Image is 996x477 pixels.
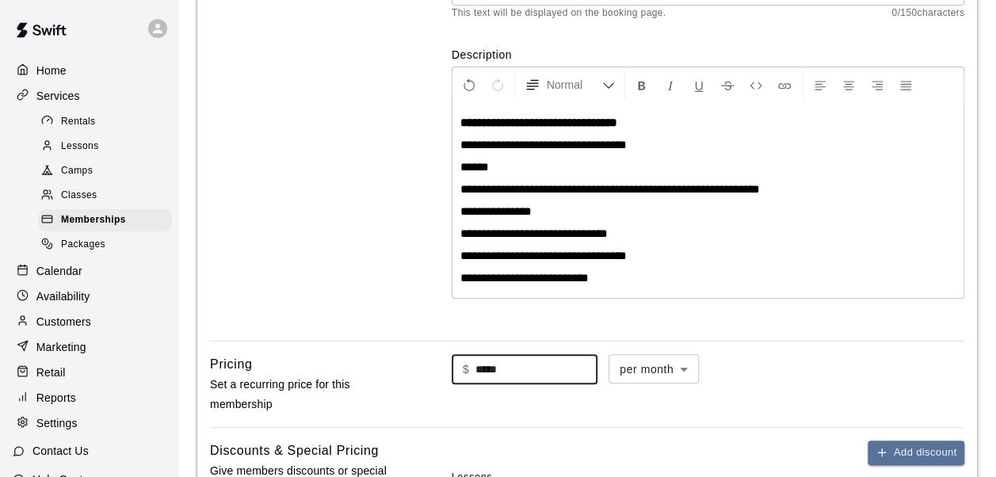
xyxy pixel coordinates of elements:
button: Right Align [864,71,891,99]
span: Normal [547,77,602,93]
p: Availability [36,288,90,304]
button: Format Strikethrough [714,71,741,99]
button: Insert Code [742,71,769,99]
button: Insert Link [771,71,798,99]
span: 0 / 150 characters [891,6,964,21]
p: Reports [36,390,76,406]
span: Packages [61,237,105,253]
a: Camps [38,159,178,184]
button: Left Align [807,71,834,99]
a: Services [13,84,166,108]
button: Undo [456,71,483,99]
span: This text will be displayed on the booking page. [452,6,666,21]
a: Marketing [13,335,166,359]
div: Camps [38,160,172,182]
a: Home [13,59,166,82]
button: Format Bold [628,71,655,99]
p: Contact Us [32,443,89,459]
span: Lessons [61,139,99,155]
button: Format Italics [657,71,684,99]
div: Rentals [38,111,172,133]
button: Add discount [868,441,964,465]
p: Settings [36,415,78,431]
p: Set a recurring price for this membership [210,375,406,414]
a: Memberships [38,208,178,233]
a: Retail [13,361,166,384]
button: Format Underline [685,71,712,99]
div: Packages [38,234,172,256]
h6: Discounts & Special Pricing [210,441,379,461]
div: Memberships [38,209,172,231]
span: Memberships [61,212,126,228]
p: Retail [36,364,66,380]
a: Calendar [13,259,166,283]
p: Services [36,88,80,104]
a: Reports [13,386,166,410]
button: Redo [484,71,511,99]
div: Classes [38,185,172,207]
span: Camps [61,163,93,179]
p: Customers [36,314,91,330]
a: Lessons [38,134,178,158]
p: Calendar [36,263,82,279]
a: Classes [38,184,178,208]
p: Home [36,63,67,78]
button: Justify Align [892,71,919,99]
a: Rentals [38,109,178,134]
div: Lessons [38,135,172,158]
button: Formatting Options [518,71,621,99]
span: Rentals [61,114,96,130]
a: Availability [13,284,166,308]
div: per month [609,354,699,384]
p: Marketing [36,339,86,355]
a: Settings [13,411,166,435]
button: Center Align [835,71,862,99]
p: $ [463,361,469,378]
a: Packages [38,233,178,258]
span: Classes [61,188,97,204]
label: Description [452,47,965,63]
h6: Pricing [210,354,252,375]
a: Customers [13,310,166,334]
